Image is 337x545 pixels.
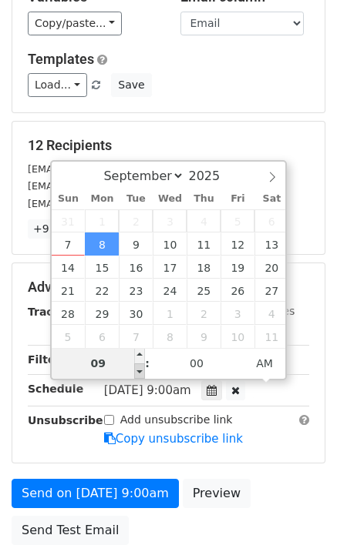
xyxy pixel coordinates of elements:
span: September 8, 2025 [85,232,119,256]
h5: Advanced [28,279,309,296]
input: Minute [150,348,244,379]
span: September 9, 2025 [119,232,153,256]
span: September 27, 2025 [254,279,288,302]
small: [EMAIL_ADDRESS][DOMAIN_NAME] [28,163,200,175]
span: Fri [221,194,254,204]
span: October 9, 2025 [187,325,221,348]
span: September 13, 2025 [254,232,288,256]
span: September 11, 2025 [187,232,221,256]
small: [EMAIL_ADDRESS][DOMAIN_NAME] [28,180,200,192]
span: Sun [52,194,86,204]
span: September 7, 2025 [52,232,86,256]
span: September 16, 2025 [119,256,153,279]
a: Load... [28,73,87,97]
iframe: Chat Widget [260,471,337,545]
strong: Filters [28,353,67,366]
span: October 11, 2025 [254,325,288,348]
a: Copy/paste... [28,12,122,35]
input: Hour [52,348,146,379]
span: September 20, 2025 [254,256,288,279]
span: September 14, 2025 [52,256,86,279]
span: September 19, 2025 [221,256,254,279]
span: Wed [153,194,187,204]
span: September 12, 2025 [221,232,254,256]
span: September 25, 2025 [187,279,221,302]
span: [DATE] 9:00am [104,383,191,397]
span: October 8, 2025 [153,325,187,348]
span: Click to toggle [244,348,286,379]
button: Save [111,73,151,97]
span: September 2, 2025 [119,209,153,232]
span: Tue [119,194,153,204]
span: October 6, 2025 [85,325,119,348]
span: September 5, 2025 [221,209,254,232]
span: September 18, 2025 [187,256,221,279]
label: Add unsubscribe link [120,412,233,428]
span: September 3, 2025 [153,209,187,232]
span: September 23, 2025 [119,279,153,302]
span: September 26, 2025 [221,279,254,302]
a: Send on [DATE] 9:00am [12,479,179,508]
span: September 29, 2025 [85,302,119,325]
span: September 17, 2025 [153,256,187,279]
a: Preview [183,479,251,508]
small: [EMAIL_ADDRESS][DOMAIN_NAME] [28,198,200,209]
span: October 10, 2025 [221,325,254,348]
span: September 24, 2025 [153,279,187,302]
span: October 2, 2025 [187,302,221,325]
a: +9 more [28,219,86,239]
span: August 31, 2025 [52,209,86,232]
input: Year [184,169,240,183]
span: September 10, 2025 [153,232,187,256]
strong: Tracking [28,306,79,318]
a: Copy unsubscribe link [104,432,243,446]
span: September 4, 2025 [187,209,221,232]
span: October 1, 2025 [153,302,187,325]
span: October 4, 2025 [254,302,288,325]
strong: Schedule [28,383,83,395]
span: October 7, 2025 [119,325,153,348]
span: September 1, 2025 [85,209,119,232]
span: September 22, 2025 [85,279,119,302]
a: Send Test Email [12,516,129,545]
span: September 21, 2025 [52,279,86,302]
span: Sat [254,194,288,204]
span: Mon [85,194,119,204]
a: Templates [28,51,94,67]
span: September 6, 2025 [254,209,288,232]
span: October 5, 2025 [52,325,86,348]
h5: 12 Recipients [28,137,309,154]
span: October 3, 2025 [221,302,254,325]
span: : [145,348,150,379]
span: Thu [187,194,221,204]
span: September 15, 2025 [85,256,119,279]
span: September 28, 2025 [52,302,86,325]
span: September 30, 2025 [119,302,153,325]
strong: Unsubscribe [28,414,103,426]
